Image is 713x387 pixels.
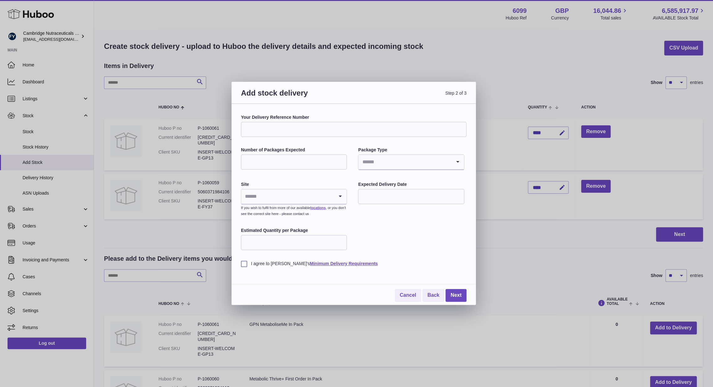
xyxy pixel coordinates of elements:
label: Number of Packages Expected [241,147,347,153]
span: Step 2 of 3 [354,88,466,105]
label: Estimated Quantity per Package [241,227,347,233]
h3: Add stock delivery [241,88,354,105]
div: Search for option [241,189,346,204]
input: Search for option [241,189,334,204]
a: Minimum Delivery Requirements [310,261,378,266]
a: locations [310,206,325,210]
a: Next [445,289,466,302]
label: Expected Delivery Date [358,181,464,187]
a: Back [422,289,444,302]
label: Site [241,181,347,187]
label: Your Delivery Reference Number [241,114,466,120]
label: I agree to [PERSON_NAME]'s [241,261,466,267]
label: Package Type [358,147,464,153]
input: Search for option [358,155,451,169]
small: If you wish to fulfil from more of our available , or you don’t see the correct site here - pleas... [241,206,346,216]
a: Cancel [395,289,421,302]
div: Search for option [358,155,464,170]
